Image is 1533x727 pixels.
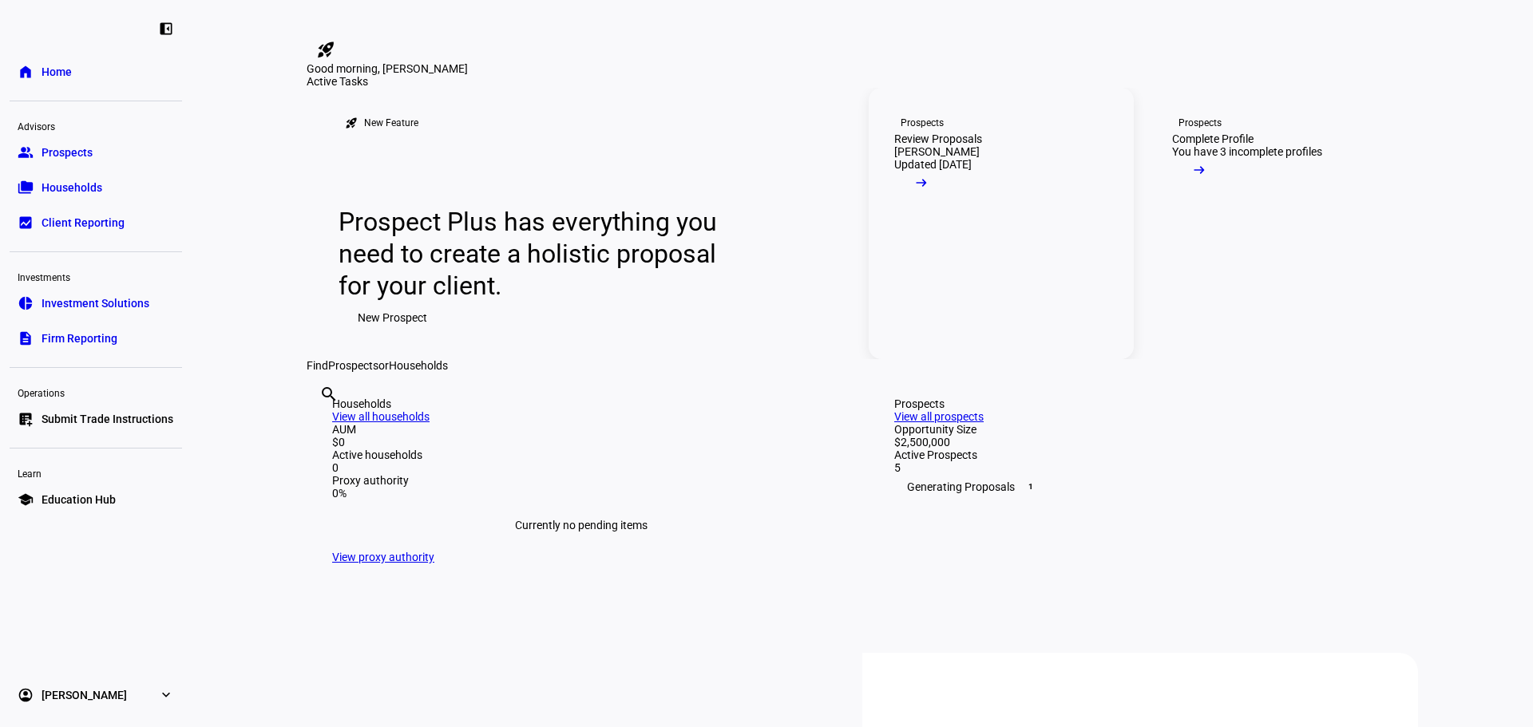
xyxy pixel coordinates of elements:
[10,322,182,354] a: descriptionFirm Reporting
[10,381,182,403] div: Operations
[319,385,339,404] mat-icon: search
[10,461,182,484] div: Learn
[332,423,830,436] div: AUM
[18,330,34,346] eth-mat-symbol: description
[42,144,93,160] span: Prospects
[339,206,732,302] div: Prospect Plus has everything you need to create a holistic proposal for your client.
[894,448,1392,461] div: Active Prospects
[328,359,378,372] span: Prospects
[1147,88,1412,359] a: ProspectsComplete ProfileYou have 3 incomplete profiles
[894,132,982,145] div: Review Proposals
[332,500,830,551] div: Currently no pending items
[339,302,446,334] button: New Prospect
[332,551,434,563] a: View proxy authority
[894,423,1392,436] div: Opportunity Size
[307,359,1418,372] div: Find or
[18,180,34,196] eth-mat-symbol: folder_copy
[913,175,929,191] mat-icon: arrow_right_alt
[42,180,102,196] span: Households
[10,56,182,88] a: homeHome
[901,117,944,129] div: Prospects
[42,492,116,508] span: Education Hub
[1178,117,1222,129] div: Prospects
[894,474,1392,500] div: Generating Proposals
[18,492,34,508] eth-mat-symbol: school
[42,64,72,80] span: Home
[10,287,182,319] a: pie_chartInvestment Solutions
[42,295,149,311] span: Investment Solutions
[42,330,117,346] span: Firm Reporting
[158,21,174,37] eth-mat-symbol: left_panel_close
[894,436,1392,448] div: $2,500,000
[332,397,830,410] div: Households
[345,117,358,129] mat-icon: rocket_launch
[316,40,335,59] mat-icon: rocket_launch
[42,687,127,703] span: [PERSON_NAME]
[10,265,182,287] div: Investments
[358,302,427,334] span: New Prospect
[332,436,830,448] div: $0
[332,410,430,423] a: View all households
[10,172,182,203] a: folder_copyHouseholds
[869,88,1134,359] a: ProspectsReview Proposals[PERSON_NAME]Updated [DATE]
[332,461,830,474] div: 0
[18,64,34,80] eth-mat-symbol: home
[18,144,34,160] eth-mat-symbol: group
[42,411,173,427] span: Submit Trade Instructions
[894,158,972,171] div: Updated [DATE]
[1172,145,1322,158] div: You have 3 incomplete profiles
[18,295,34,311] eth-mat-symbol: pie_chart
[332,487,830,500] div: 0%
[332,448,830,461] div: Active households
[894,410,984,423] a: View all prospects
[18,411,34,427] eth-mat-symbol: list_alt_add
[1172,132,1254,145] div: Complete Profile
[18,687,34,703] eth-mat-symbol: account_circle
[307,75,1418,88] div: Active Tasks
[307,62,1418,75] div: Good morning, [PERSON_NAME]
[1191,162,1207,178] mat-icon: arrow_right_alt
[894,145,980,158] div: [PERSON_NAME]
[389,359,448,372] span: Households
[332,474,830,487] div: Proxy authority
[319,406,323,425] input: Enter name of prospect or household
[894,461,1392,474] div: 5
[10,114,182,136] div: Advisors
[364,117,418,129] div: New Feature
[894,397,1392,410] div: Prospects
[18,215,34,231] eth-mat-symbol: bid_landscape
[10,136,182,168] a: groupProspects
[10,207,182,239] a: bid_landscapeClient Reporting
[158,687,174,703] eth-mat-symbol: expand_more
[42,215,125,231] span: Client Reporting
[1024,480,1037,493] span: 1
